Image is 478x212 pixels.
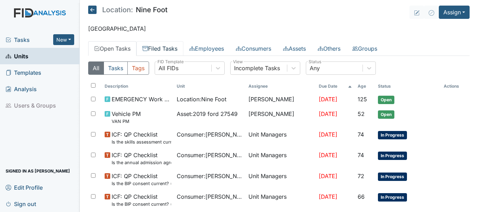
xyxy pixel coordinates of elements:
span: In Progress [378,152,407,160]
span: [DATE] [319,193,337,200]
span: Location: [102,6,133,13]
td: Unit Managers [246,169,316,190]
span: Analysis [6,83,37,94]
a: Open Tasks [88,41,136,56]
td: Unit Managers [246,190,316,210]
a: Tasks [6,36,53,44]
span: 52 [358,110,365,117]
small: Is the annual admission agreement current? (document the date in the comment section) [112,159,171,166]
span: In Progress [378,193,407,202]
th: Assignee [246,80,316,92]
span: Consumer : [PERSON_NAME] [177,130,243,139]
th: Toggle SortBy [174,80,246,92]
span: [DATE] [319,173,337,180]
span: Consumer : [PERSON_NAME] [177,151,243,159]
button: Assign [439,6,470,19]
small: Is the BIP consent current? (document the date, BIP number in the comment section) [112,201,171,207]
small: Is the skills assessment current? (document the date in the comment section) [112,139,171,145]
span: Edit Profile [6,182,43,193]
span: 72 [358,173,364,180]
small: Is the BIP consent current? (document the date, BIP number in the comment section) [112,180,171,187]
button: All [88,61,104,75]
span: Consumer : [PERSON_NAME] [177,192,243,201]
td: Unit Managers [246,127,316,148]
span: [DATE] [319,110,337,117]
a: Consumers [230,41,277,56]
a: Others [312,41,346,56]
span: Location : Nine Foot [177,95,226,103]
div: Type filter [88,61,149,75]
a: Assets [277,41,312,56]
span: Sign out [6,198,36,209]
span: ICF: QP Checklist Is the annual admission agreement current? (document the date in the comment se... [112,151,171,166]
span: [DATE] [319,131,337,138]
th: Toggle SortBy [355,80,375,92]
span: Consumer : [PERSON_NAME] [177,172,243,180]
div: Incomplete Tasks [234,64,280,72]
div: Any [310,64,320,72]
a: Filed Tasks [136,41,183,56]
h5: Nine Foot [88,6,168,14]
span: 74 [358,152,364,159]
td: [PERSON_NAME] [246,92,316,107]
span: Asset : 2019 ford 27549 [177,110,238,118]
span: 66 [358,193,365,200]
span: [DATE] [319,96,337,103]
span: Signed in as [PERSON_NAME] [6,166,70,176]
span: ICF: QP Checklist Is the BIP consent current? (document the date, BIP number in the comment section) [112,192,171,207]
span: ICF: QP Checklist Is the skills assessment current? (document the date in the comment section) [112,130,171,145]
span: Units [6,51,28,61]
span: EMERGENCY Work Order [112,95,171,103]
th: Toggle SortBy [375,80,441,92]
th: Actions [441,80,470,92]
th: Toggle SortBy [316,80,355,92]
button: Tasks [104,61,128,75]
a: Employees [183,41,230,56]
a: Groups [346,41,383,56]
input: Toggle All Rows Selected [91,83,96,88]
button: New [53,34,74,45]
td: Unit Managers [246,148,316,169]
td: [PERSON_NAME] [246,107,316,127]
th: Toggle SortBy [102,80,174,92]
span: Open [378,96,394,104]
span: Vehicle PM VAN PM [112,110,141,125]
span: 125 [358,96,367,103]
p: [GEOGRAPHIC_DATA] [88,24,470,33]
span: In Progress [378,173,407,181]
span: 74 [358,131,364,138]
span: [DATE] [319,152,337,159]
button: Tags [127,61,149,75]
span: Open [378,110,394,119]
span: ICF: QP Checklist Is the BIP consent current? (document the date, BIP number in the comment section) [112,172,171,187]
span: In Progress [378,131,407,139]
small: VAN PM [112,118,141,125]
div: All FIDs [159,64,178,72]
span: Templates [6,67,41,78]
